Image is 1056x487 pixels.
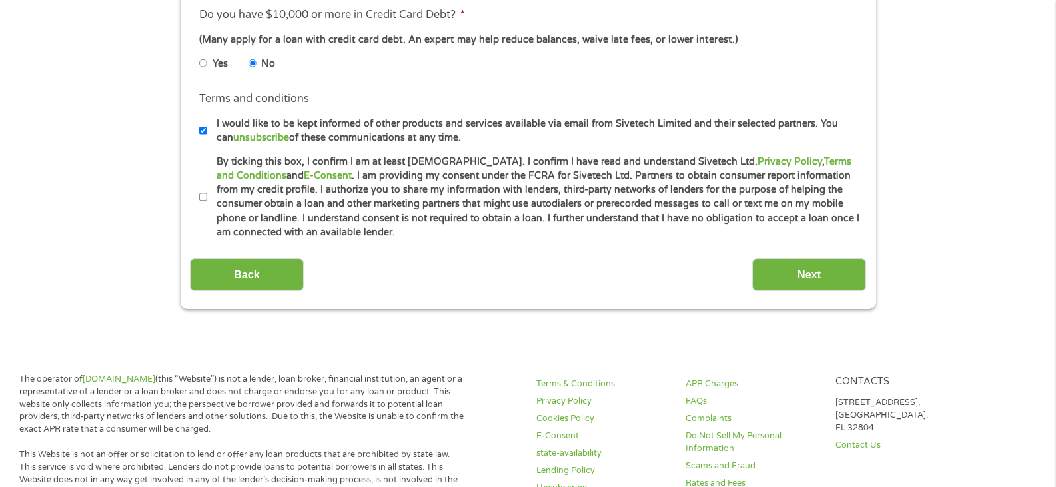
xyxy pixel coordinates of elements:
input: Back [190,258,304,291]
label: I would like to be kept informed of other products and services available via email from Sivetech... [207,117,861,145]
h4: Contacts [835,376,969,388]
a: Privacy Policy [536,395,670,408]
input: Next [752,258,866,291]
a: Lending Policy [536,464,670,477]
a: Privacy Policy [758,156,822,167]
a: Do Not Sell My Personal Information [686,430,819,455]
a: E-Consent [536,430,670,442]
label: Do you have $10,000 or more in Credit Card Debt? [199,8,465,22]
label: By ticking this box, I confirm I am at least [DEMOGRAPHIC_DATA]. I confirm I have read and unders... [207,155,861,240]
a: APR Charges [686,378,819,390]
p: The operator of (this “Website”) is not a lender, loan broker, financial institution, an agent or... [19,373,468,436]
a: Terms and Conditions [217,156,851,181]
a: state-availability [536,447,670,460]
a: Scams and Fraud [686,460,819,472]
a: unsubscribe [233,132,289,143]
a: [DOMAIN_NAME] [83,374,155,384]
a: Complaints [686,412,819,425]
label: Yes [213,57,228,71]
div: (Many apply for a loan with credit card debt. An expert may help reduce balances, waive late fees... [199,33,856,47]
p: [STREET_ADDRESS], [GEOGRAPHIC_DATA], FL 32804. [835,396,969,434]
a: FAQs [686,395,819,408]
a: E-Consent [304,170,352,181]
a: Cookies Policy [536,412,670,425]
a: Terms & Conditions [536,378,670,390]
label: Terms and conditions [199,92,309,106]
label: No [261,57,275,71]
a: Contact Us [835,439,969,452]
